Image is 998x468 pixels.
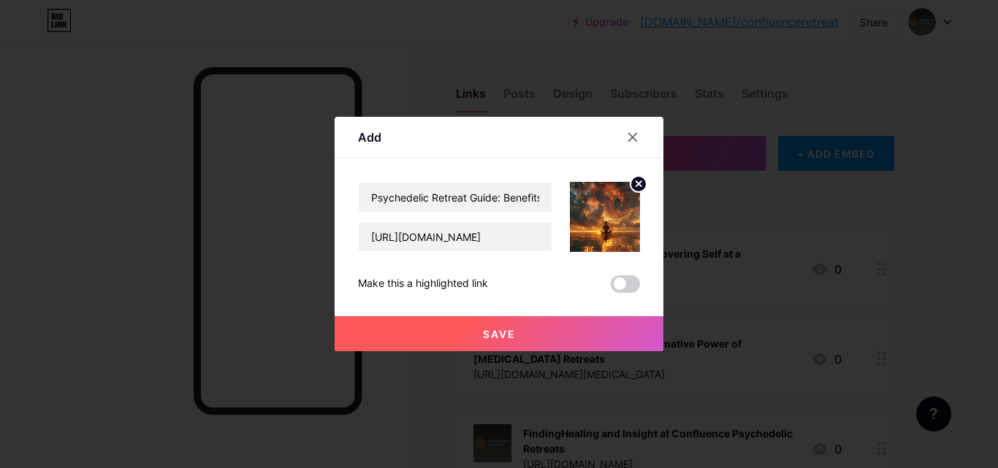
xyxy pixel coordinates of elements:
[359,183,552,212] input: Title
[335,316,663,351] button: Save
[483,328,516,340] span: Save
[358,128,381,146] div: Add
[358,275,488,293] div: Make this a highlighted link
[570,182,640,252] img: link_thumbnail
[359,222,552,251] input: URL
